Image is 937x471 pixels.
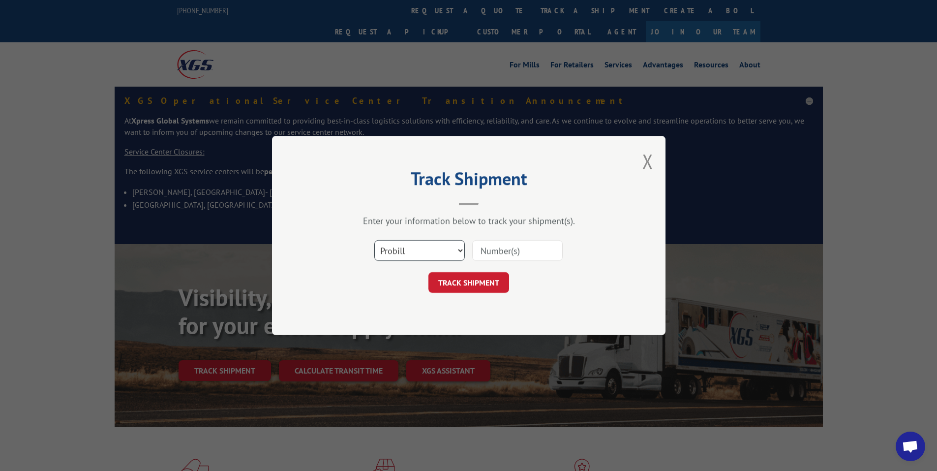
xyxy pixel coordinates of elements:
h2: Track Shipment [321,172,616,190]
a: Open chat [896,432,925,461]
input: Number(s) [472,240,563,261]
div: Enter your information below to track your shipment(s). [321,215,616,226]
button: Close modal [642,148,653,174]
button: TRACK SHIPMENT [428,272,509,293]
